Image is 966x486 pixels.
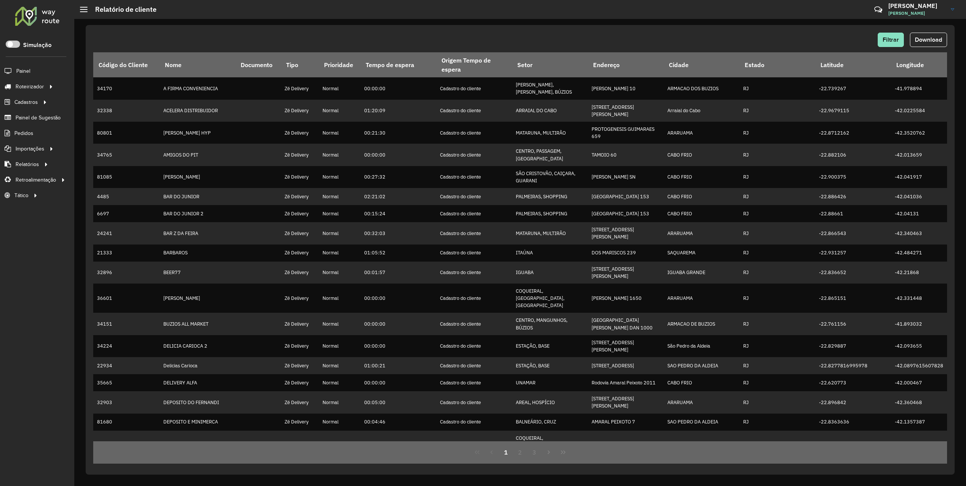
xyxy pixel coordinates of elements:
span: Painel [16,67,30,75]
th: Estado [739,52,815,77]
td: 80801 [93,122,160,144]
td: [STREET_ADDRESS][PERSON_NAME] [588,262,664,284]
td: IGUABA [512,262,588,284]
td: ESTAÇÃO, BASE [512,357,588,374]
td: BALNEÁRIO, CRUZ [512,414,588,431]
td: CENTRO, PASSAGEM, [GEOGRAPHIC_DATA] [512,144,588,166]
td: -22.9679115 [815,100,891,122]
td: DEPOSITO GELOBOL [160,431,235,460]
td: -22.739267 [815,77,891,99]
td: Zé Delivery [281,100,319,122]
td: 00:32:03 [360,222,436,244]
td: BARBAROS [160,245,235,262]
td: Normal [319,357,360,374]
td: Cadastro do cliente [436,414,512,431]
button: 1 [499,445,513,459]
td: Normal [319,431,360,460]
td: CABO FRIO [664,188,739,205]
td: RJ [739,245,815,262]
td: 81680 [93,414,160,431]
button: 2 [513,445,528,459]
span: [PERSON_NAME] [888,10,945,17]
td: RJ [739,391,815,413]
td: Cadastro do cliente [436,335,512,357]
td: [STREET_ADDRESS][PERSON_NAME] [588,100,664,122]
td: Cadastro do cliente [436,188,512,205]
td: DEPOSITO E MINIMERCA [160,414,235,431]
td: RJ [739,188,815,205]
td: 32338 [93,100,160,122]
td: Normal [319,335,360,357]
td: 00:00:00 [360,374,436,391]
td: ARARUAMA [664,122,739,144]
td: Normal [319,122,360,144]
td: ITAÚNA [512,245,588,262]
td: 00:00:00 [360,284,436,313]
td: 81600 [93,431,160,460]
td: 00:27:32 [360,166,436,188]
th: Documento [235,52,281,77]
td: 36601 [93,284,160,313]
a: Contato Rápido [870,2,886,18]
td: -22.866543 [815,222,891,244]
td: 34765 [93,144,160,166]
td: -22.761156 [815,313,891,335]
td: -22.931257 [815,245,891,262]
td: Normal [319,262,360,284]
td: Arraial do Cabo [664,100,739,122]
td: Zé Delivery [281,262,319,284]
td: AREAL, HOSPÍCIO [512,391,588,413]
th: Código do Cliente [93,52,160,77]
span: Relatórios [16,160,39,168]
td: -22.8363636 [815,414,891,431]
h2: Relatório de cliente [88,5,157,14]
td: Normal [319,414,360,431]
td: 32896 [93,262,160,284]
td: Cadastro do cliente [436,245,512,262]
td: CABO FRIO [664,374,739,391]
td: SAQUAREMA [664,245,739,262]
td: PROTOGENESIS GUIMARAES 659 [588,122,664,144]
td: 6697 [93,205,160,222]
td: [STREET_ADDRESS][PERSON_NAME] [588,335,664,357]
td: RJ [739,335,815,357]
td: Zé Delivery [281,284,319,313]
button: Next Page [542,445,556,459]
td: RJ [739,144,815,166]
th: Tempo de espera [360,52,436,77]
td: 21333 [93,245,160,262]
th: Setor [512,52,588,77]
td: -22.88661 [815,205,891,222]
span: Painel de Sugestão [16,114,61,122]
td: ARMACAO DE BUZIOS [664,313,739,335]
td: ARMACAO DOS BUZIOS [664,77,739,99]
td: BEER77 [160,262,235,284]
td: Normal [319,284,360,313]
td: Cadastro do cliente [436,284,512,313]
td: 24241 [93,222,160,244]
td: São Pedro da Aldeia [664,335,739,357]
td: -22.8712162 [815,122,891,144]
span: Cadastros [14,98,38,106]
td: RJ [739,414,815,431]
td: ARARUAMA [664,284,739,313]
td: Zé Delivery [281,205,319,222]
td: [STREET_ADDRESS] [588,431,664,460]
td: RJ [739,222,815,244]
td: PALMEIRAS, SHOPPING [512,188,588,205]
td: Normal [319,100,360,122]
td: RJ [739,431,815,460]
td: CABO FRIO [664,166,739,188]
td: Normal [319,313,360,335]
td: SAO PEDRO DA ALDEIA [664,414,739,431]
td: ACELERA DISTRIBUIDOR [160,100,235,122]
th: Origem Tempo de espera [436,52,512,77]
td: RJ [739,284,815,313]
td: Normal [319,188,360,205]
td: 00:15:24 [360,205,436,222]
td: Zé Delivery [281,122,319,144]
td: [GEOGRAPHIC_DATA][PERSON_NAME] DAN 1000 [588,313,664,335]
td: 01:05:52 [360,245,436,262]
td: CENTRO, MANGUNHOS, BÚZIOS [512,313,588,335]
span: Roteirizador [16,83,44,91]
